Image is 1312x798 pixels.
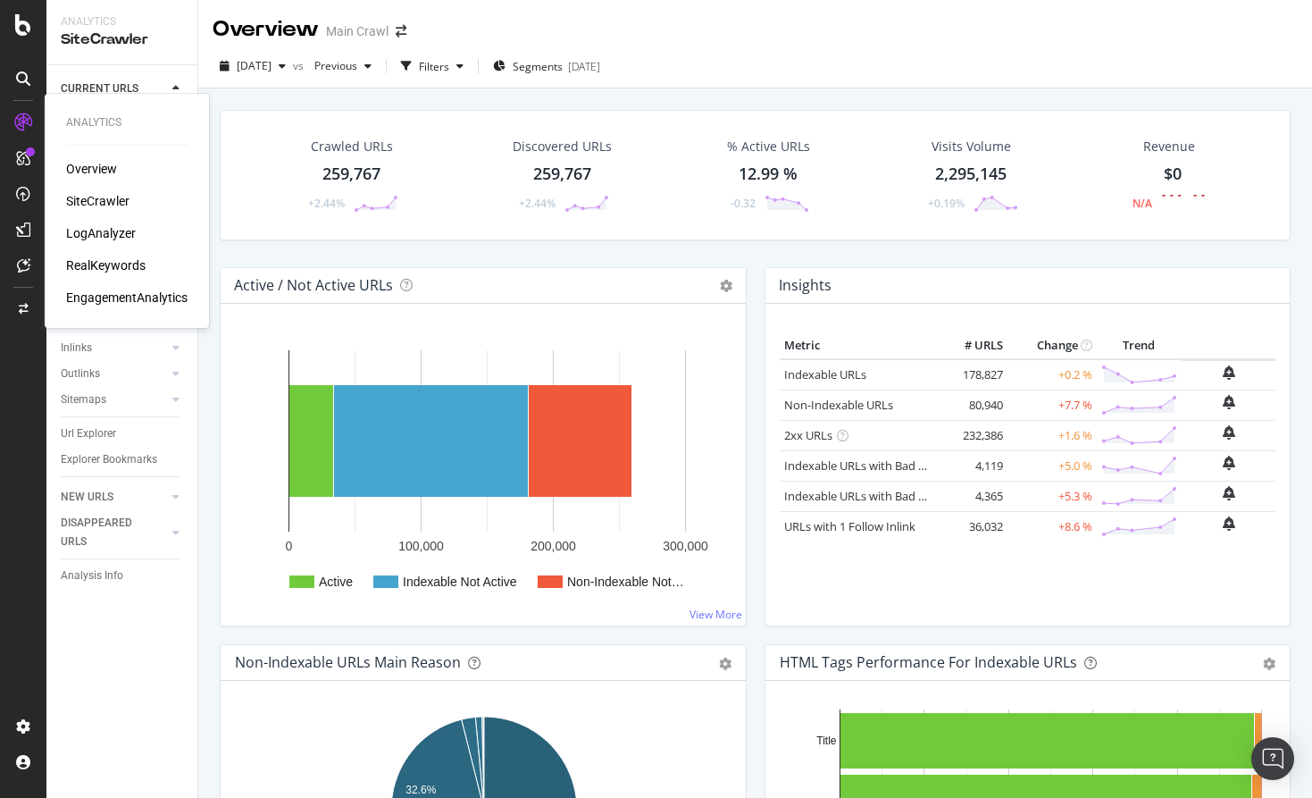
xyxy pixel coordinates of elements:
div: DISAPPEARED URLS [61,514,151,551]
div: 2,295,145 [935,163,1007,186]
div: Outlinks [61,365,100,383]
div: 259,767 [533,163,591,186]
button: Filters [394,52,471,80]
td: 178,827 [936,359,1007,391]
text: Indexable Not Active [403,575,517,589]
div: Sitemaps [61,391,106,409]
a: SiteCrawler [66,192,130,210]
div: % Active URLs [727,138,810,155]
span: $0 [1164,163,1182,184]
td: +8.6 % [1007,511,1097,542]
a: Url Explorer [61,424,185,443]
a: Indexable URLs with Bad H1 [784,458,933,474]
div: gear [1263,658,1275,670]
div: Url Explorer [61,424,116,443]
span: Revenue [1143,138,1195,155]
a: View More [689,607,742,622]
div: Explorer Bookmarks [61,450,157,469]
div: Filters [419,59,449,74]
th: # URLS [936,332,1007,359]
a: Indexable URLs with Bad Description [784,488,979,504]
td: +1.6 % [1007,420,1097,450]
th: Change [1007,332,1097,359]
text: 300,000 [663,539,708,553]
div: Overview [213,14,319,45]
text: 200,000 [531,539,576,553]
td: 36,032 [936,511,1007,542]
a: NEW URLS [61,488,167,507]
a: Outlinks [61,365,167,383]
div: bell-plus [1223,425,1235,440]
td: 80,940 [936,390,1007,420]
div: N/A [1132,196,1152,211]
a: Overview [66,160,117,178]
div: 259,767 [322,163,380,186]
span: Segments [513,59,563,74]
h4: Active / Not Active URLs [234,273,393,298]
span: Previous [307,58,357,73]
a: Explorer Bookmarks [61,450,185,469]
div: Analytics [66,115,188,130]
text: 32.6% [405,784,436,796]
div: +0.19% [928,196,965,211]
text: Active [319,575,353,589]
div: Discovered URLs [513,138,612,155]
div: Analysis Info [61,567,123,585]
div: Non-Indexable URLs Main Reason [235,653,461,671]
th: Trend [1097,332,1182,359]
text: 100,000 [398,539,444,553]
button: Previous [307,52,379,80]
th: Metric [780,332,936,359]
td: +7.7 % [1007,390,1097,420]
a: Inlinks [61,339,167,357]
div: CURRENT URLS [61,80,138,98]
a: Indexable URLs [784,366,866,382]
div: 12.99 % [739,163,798,186]
div: bell-plus [1223,395,1235,409]
div: bell-plus [1223,486,1235,500]
button: Segments[DATE] [486,52,607,80]
a: Sitemaps [61,391,167,409]
div: Visits Volume [932,138,1011,155]
a: Non-Indexable URLs [784,397,893,413]
div: Open Intercom Messenger [1251,737,1294,780]
div: bell-plus [1223,456,1235,470]
div: LogAnalyzer [66,224,136,242]
div: Inlinks [61,339,92,357]
span: 2025 Aug. 28th [237,58,272,73]
a: EngagementAnalytics [66,289,188,307]
td: +5.0 % [1007,450,1097,481]
div: bell-plus [1223,365,1235,380]
h4: Insights [779,273,831,298]
div: Crawled URLs [311,138,393,155]
td: +5.3 % [1007,481,1097,511]
div: +2.44% [308,196,345,211]
div: [DATE] [568,59,600,74]
div: Analytics [61,14,183,29]
text: Title [816,735,837,747]
button: [DATE] [213,52,293,80]
div: -0.32 [731,196,756,211]
div: SiteCrawler [61,29,183,50]
td: +0.2 % [1007,359,1097,391]
div: NEW URLS [61,488,113,507]
a: RealKeywords [66,256,146,274]
svg: A chart. [235,332,731,611]
div: arrow-right-arrow-left [396,25,406,38]
a: 2xx URLs [784,427,832,443]
text: 0 [286,539,293,553]
td: 4,119 [936,450,1007,481]
div: Main Crawl [326,22,389,40]
a: DISAPPEARED URLS [61,514,167,551]
div: HTML Tags Performance for Indexable URLs [780,653,1077,671]
text: Non-Indexable Not… [567,575,684,589]
a: URLs with 1 Follow Inlink [784,518,915,534]
div: +2.44% [519,196,556,211]
i: Options [720,280,732,292]
a: Analysis Info [61,567,185,585]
